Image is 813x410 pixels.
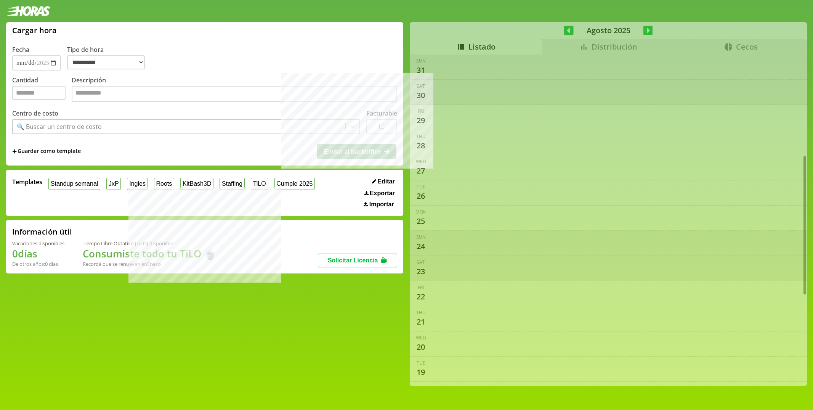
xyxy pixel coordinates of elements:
h2: Información útil [12,227,72,237]
div: Tiempo Libre Optativo (TiLO) disponible [83,240,216,247]
div: Vacaciones disponibles [12,240,64,247]
label: Cantidad [12,76,72,104]
input: Cantidad [12,86,66,100]
span: Editar [377,178,394,185]
span: Templates [12,178,42,186]
button: Exportar [362,190,397,197]
button: Roots [154,178,174,190]
span: Importar [369,201,394,208]
img: logotipo [6,6,50,16]
label: Centro de costo [12,109,58,117]
button: Standup semanal [48,178,100,190]
div: 🔍 Buscar un centro de costo [17,122,102,131]
div: De otros años: 0 días [12,260,64,267]
button: Solicitar Licencia [318,254,397,267]
label: Fecha [12,45,29,54]
label: Tipo de hora [67,45,151,71]
div: Recordá que se renuevan en [83,260,216,267]
button: Staffing [220,178,245,190]
label: Descripción [72,76,397,104]
span: +Guardar como template [12,147,81,156]
label: Facturable [366,109,397,117]
h1: 0 días [12,247,64,260]
span: + [12,147,17,156]
button: TiLO [251,178,268,190]
h1: Cargar hora [12,25,57,35]
textarea: Descripción [72,86,397,102]
button: Editar [370,178,397,185]
b: Enero [147,260,161,267]
button: KitBash3D [180,178,213,190]
button: Cumple 2025 [274,178,315,190]
button: Ingles [127,178,148,190]
span: Solicitar Licencia [328,257,378,264]
button: JxP [106,178,121,190]
span: Exportar [370,190,395,197]
select: Tipo de hora [67,55,145,69]
h1: Consumiste todo tu TiLO 🍵 [83,247,216,260]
